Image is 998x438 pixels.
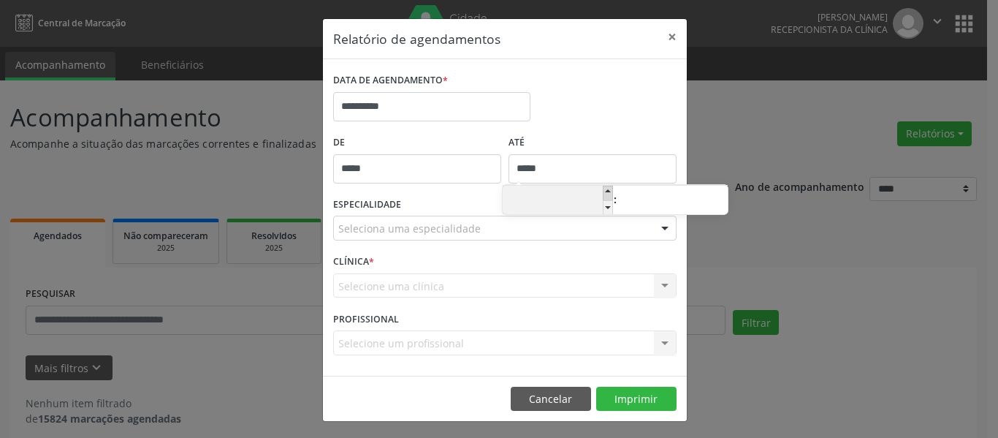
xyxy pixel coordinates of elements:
[658,19,687,55] button: Close
[596,387,677,412] button: Imprimir
[333,132,501,154] label: De
[617,186,728,216] input: Minute
[333,308,399,331] label: PROFISSIONAL
[503,186,613,216] input: Hour
[508,132,677,154] label: ATÉ
[613,185,617,214] span: :
[333,251,374,273] label: CLÍNICA
[333,29,500,48] h5: Relatório de agendamentos
[338,221,481,236] span: Seleciona uma especialidade
[511,387,591,412] button: Cancelar
[333,69,448,92] label: DATA DE AGENDAMENTO
[333,194,401,216] label: ESPECIALIDADE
